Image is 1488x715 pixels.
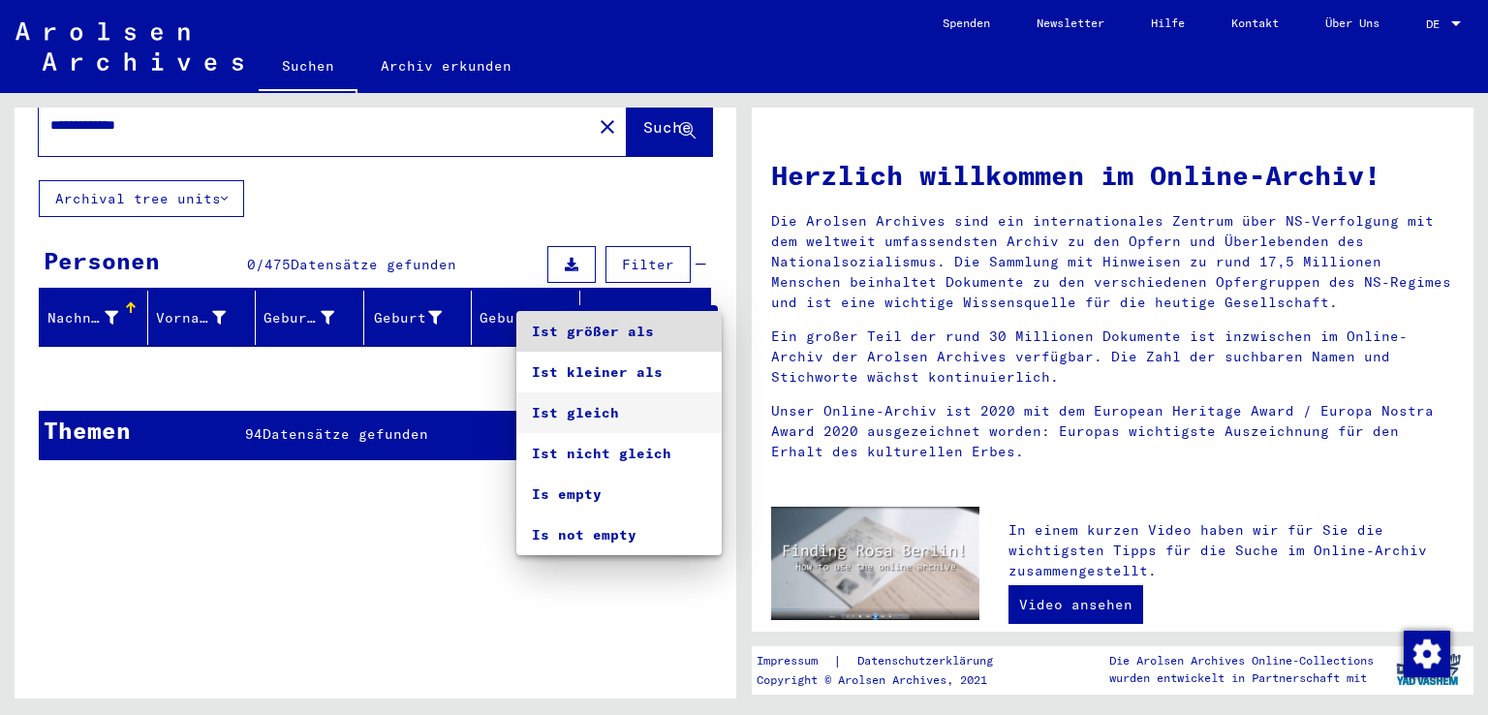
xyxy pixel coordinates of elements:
[532,311,706,352] span: Ist größer als
[532,514,706,555] span: Is not empty
[532,352,706,392] span: Ist kleiner als
[1403,630,1449,676] div: Zustimmung ändern
[1404,631,1450,677] img: Zustimmung ändern
[532,474,706,514] span: Is empty
[532,433,706,474] span: Ist nicht gleich
[532,392,706,433] span: Ist gleich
